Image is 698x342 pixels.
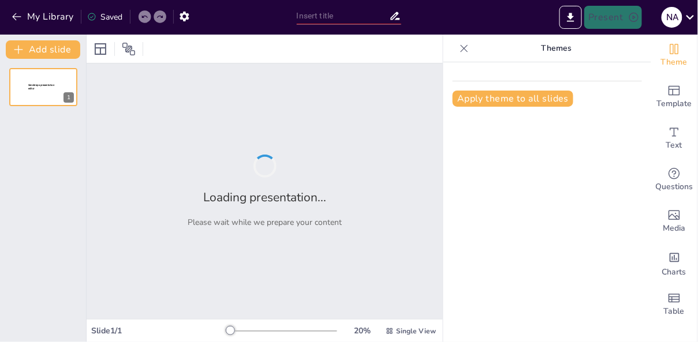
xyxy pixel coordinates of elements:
[297,7,390,24] input: Insert title
[87,12,123,22] div: Saved
[203,189,326,205] h2: Loading presentation...
[122,42,136,56] span: Position
[651,118,697,159] div: Add text boxes
[9,7,79,26] button: My Library
[559,6,582,29] button: Export to PowerPoint
[453,91,573,107] button: Apply theme to all slides
[91,40,110,58] div: Layout
[662,266,686,279] span: Charts
[651,201,697,242] div: Add images, graphics, shapes or video
[64,92,74,103] div: 1
[656,181,693,193] span: Questions
[651,284,697,325] div: Add a table
[651,35,697,76] div: Change the overall theme
[9,68,77,106] div: 1
[663,222,686,235] span: Media
[666,139,682,152] span: Text
[396,326,436,336] span: Single View
[661,56,688,69] span: Theme
[584,6,642,29] button: Present
[651,76,697,118] div: Add ready made slides
[664,305,685,318] span: Table
[28,84,54,90] span: Sendsteps presentation editor
[473,35,640,62] p: Themes
[6,40,80,59] button: Add slide
[662,7,682,28] div: N A
[662,6,682,29] button: N A
[651,242,697,284] div: Add charts and graphs
[349,325,376,336] div: 20 %
[657,97,692,110] span: Template
[91,325,226,336] div: Slide 1 / 1
[188,217,342,228] p: Please wait while we prepare your content
[651,159,697,201] div: Get real-time input from your audience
